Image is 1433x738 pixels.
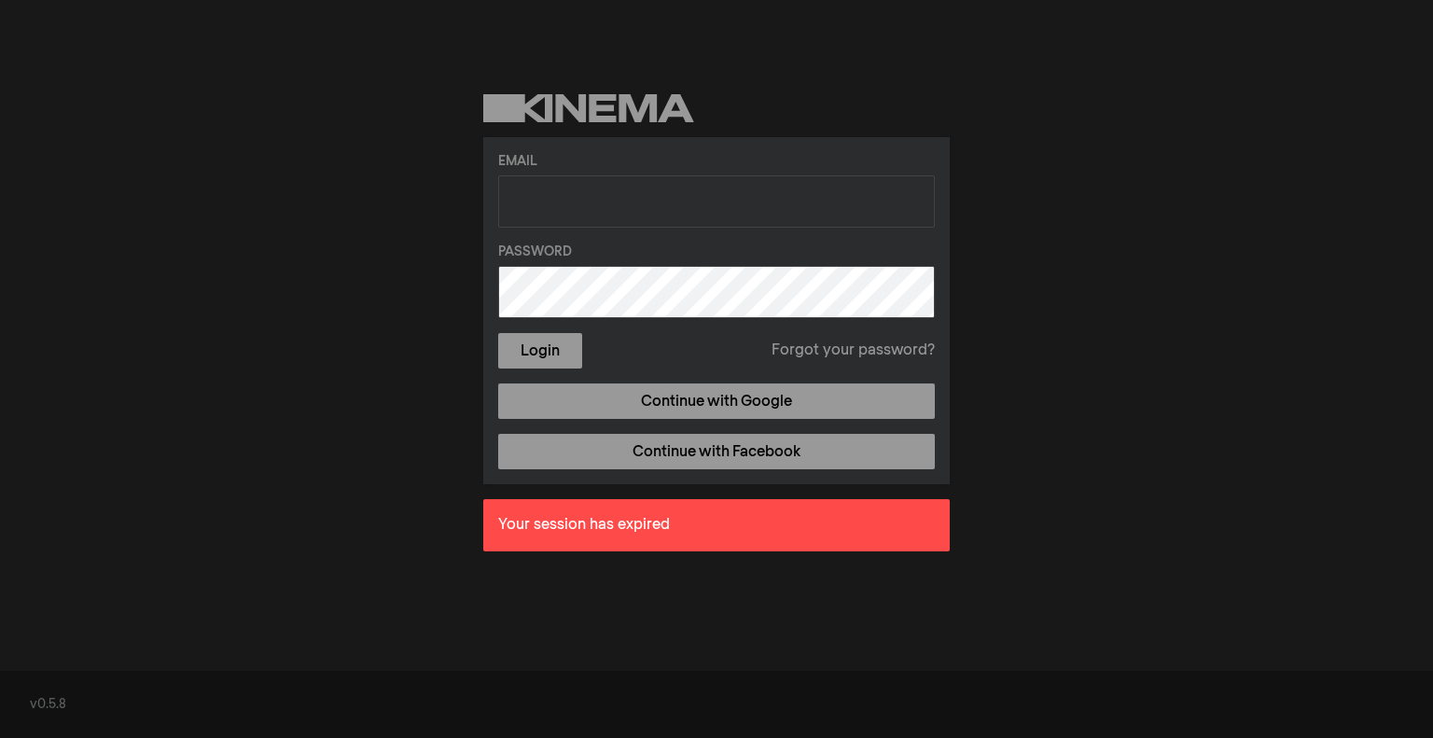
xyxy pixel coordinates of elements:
[498,152,935,172] label: Email
[498,434,935,469] a: Continue with Facebook
[772,340,935,362] a: Forgot your password?
[30,695,1403,715] div: v0.5.8
[498,333,582,369] button: Login
[498,383,935,419] a: Continue with Google
[498,243,935,262] label: Password
[483,499,950,551] div: Your session has expired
